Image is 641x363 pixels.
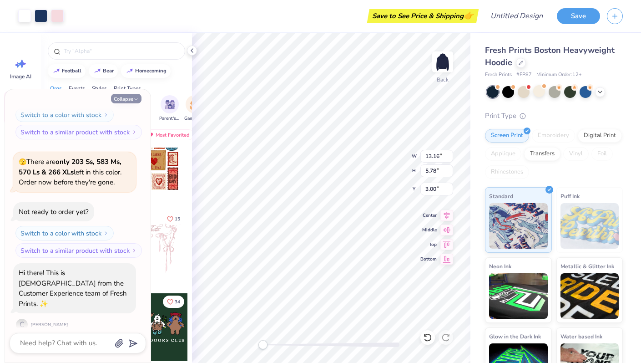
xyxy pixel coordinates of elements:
img: Game Day Image [190,99,200,110]
img: Switch to a color with stock [103,230,109,236]
button: Collapse [111,94,141,103]
span: Top [420,241,437,248]
div: Accessibility label [258,340,268,349]
div: [PERSON_NAME] [30,322,68,328]
span: Game Day [184,115,205,122]
img: Puff Ink [560,203,619,249]
div: Most Favorited [142,129,194,140]
button: filter button [184,95,205,122]
span: # FP87 [516,71,532,79]
span: Bottom [420,256,437,263]
div: Applique [485,147,521,161]
div: Orgs [50,84,62,92]
img: trend_line.gif [126,68,133,74]
div: Vinyl [563,147,589,161]
div: Save to See Price & Shipping [369,9,476,23]
input: Untitled Design [483,7,550,25]
button: Switch to a similar product with stock [15,243,142,258]
img: Switch to a color with stock [103,112,109,118]
div: filter for Parent's Weekend [159,95,180,122]
span: 15 [175,217,180,221]
span: There are left in this color. Order now before they're gone. [19,157,121,187]
button: Like [163,213,184,225]
button: Switch to a color with stock [15,107,114,122]
div: Not ready to order yet? [19,207,89,216]
div: Screen Print [485,129,529,143]
img: trend_line.gif [53,68,60,74]
div: Embroidery [532,129,575,143]
img: Parent's Weekend Image [165,99,175,110]
img: Metallic & Glitter Ink [560,273,619,319]
div: Hi there! This is [DEMOGRAPHIC_DATA] from the Customer Experience team of Fresh Prints. ✨ [19,268,127,308]
span: 34 [175,300,180,304]
div: Digital Print [578,129,622,143]
img: Switch to a similar product with stock [131,248,137,253]
span: Parent's Weekend [159,115,180,122]
div: Transfers [524,147,560,161]
div: filter for Game Day [184,95,205,122]
img: Standard [489,203,548,249]
strong: only 203 Ss, 583 Ms, 570 Ls & 266 XLs [19,157,121,177]
img: Switch to a similar product with stock [131,129,137,135]
div: Events [69,84,85,92]
button: bear [89,64,118,78]
span: Metallic & Glitter Ink [560,261,614,271]
span: Standard [489,191,513,201]
div: Back [437,76,449,84]
button: football [48,64,86,78]
img: Neon Ink [489,273,548,319]
button: Switch to a color with stock [15,226,114,240]
div: Print Type [485,111,623,121]
img: trend_line.gif [94,68,101,74]
span: Middle [420,226,437,234]
span: Image AI [10,73,31,80]
span: Water based Ink [560,332,602,341]
div: homecoming [135,68,167,73]
button: Save [557,8,600,24]
span: 🫣 [19,158,26,166]
div: C [16,319,28,331]
button: Switch to a similar product with stock [15,125,142,139]
span: Puff Ink [560,191,580,201]
span: Glow in the Dark Ink [489,332,541,341]
div: Foil [591,147,613,161]
div: Styles [92,84,107,92]
span: Fresh Prints [485,71,512,79]
div: Rhinestones [485,165,529,179]
button: filter button [159,95,180,122]
button: Like [163,296,184,308]
button: homecoming [121,64,171,78]
span: Center [420,212,437,219]
div: bear [103,68,114,73]
span: Fresh Prints Boston Heavyweight Hoodie [485,45,615,68]
span: 👉 [464,10,474,21]
span: Minimum Order: 12 + [536,71,582,79]
span: Neon Ink [489,261,511,271]
img: Back [434,53,452,71]
div: football [62,68,81,73]
input: Try "Alpha" [63,46,179,56]
div: Print Types [114,84,141,92]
